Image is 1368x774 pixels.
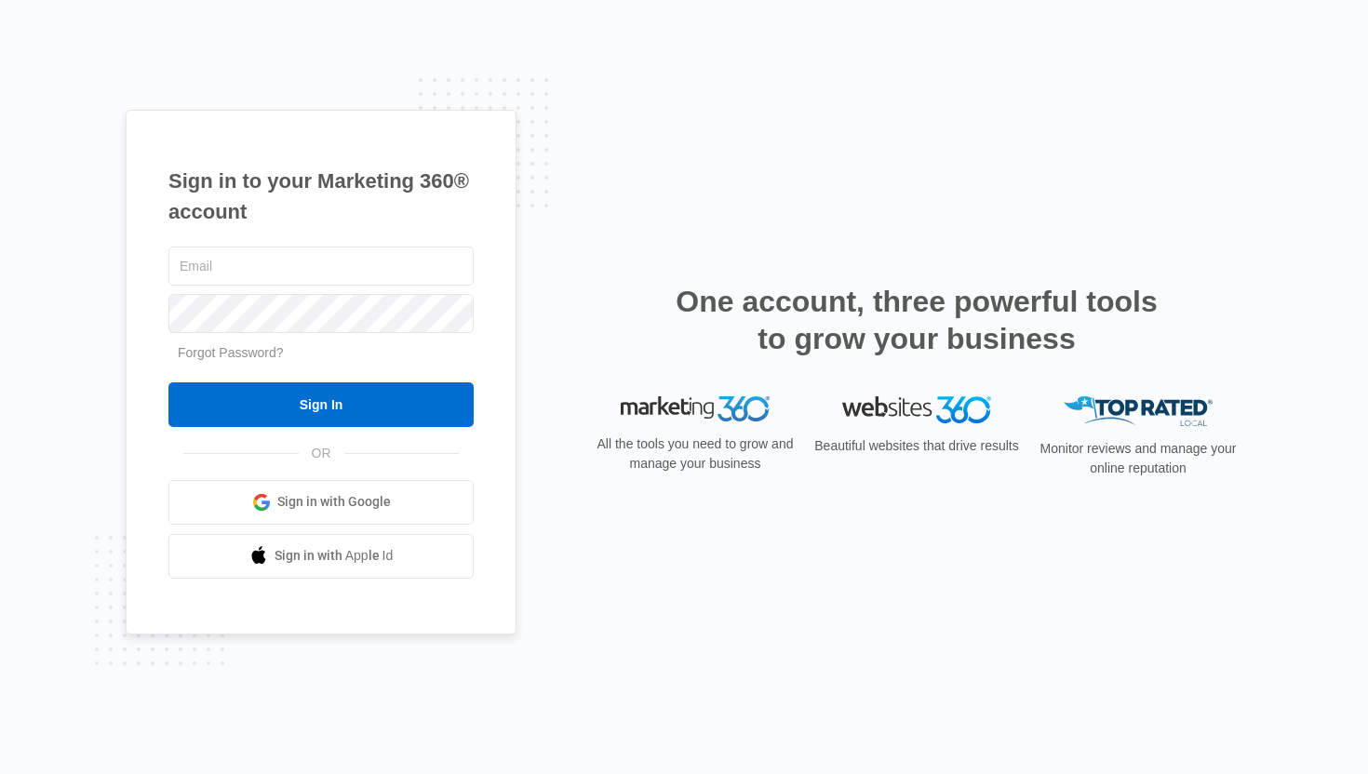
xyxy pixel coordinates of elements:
[168,480,474,525] a: Sign in with Google
[168,247,474,286] input: Email
[168,382,474,427] input: Sign In
[178,345,284,360] a: Forgot Password?
[812,436,1021,456] p: Beautiful websites that drive results
[1034,439,1242,478] p: Monitor reviews and manage your online reputation
[670,283,1163,357] h2: One account, three powerful tools to grow your business
[299,444,344,463] span: OR
[168,166,474,227] h1: Sign in to your Marketing 360® account
[1064,396,1213,427] img: Top Rated Local
[842,396,991,423] img: Websites 360
[168,534,474,579] a: Sign in with Apple Id
[277,492,391,512] span: Sign in with Google
[275,546,394,566] span: Sign in with Apple Id
[591,434,799,474] p: All the tools you need to grow and manage your business
[621,396,770,422] img: Marketing 360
